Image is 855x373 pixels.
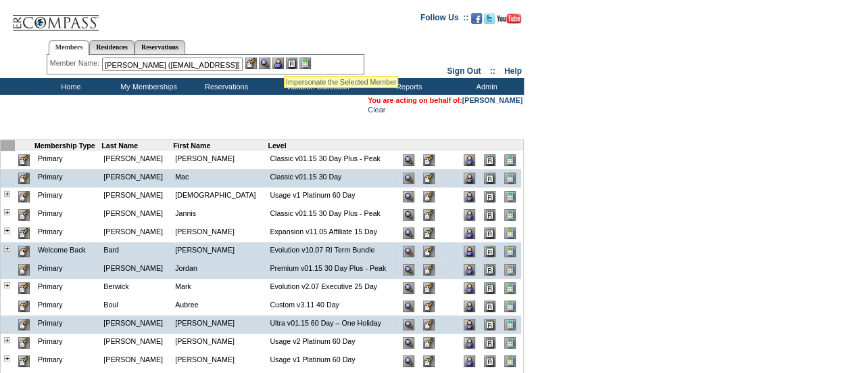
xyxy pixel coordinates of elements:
td: Primary [34,261,100,279]
img: reservations [484,264,495,276]
img: Edit Membership [18,337,30,349]
img: reservations [484,227,495,239]
td: Last Name [100,140,172,152]
img: Reservations [286,58,297,69]
a: Become our fan on Facebook [471,17,482,25]
img: edit [423,337,435,349]
td: [PERSON_NAME] [100,169,172,188]
img: Edit Membership [18,154,30,166]
img: edit [423,154,435,166]
td: Custom v3.11 40 Day [266,297,399,315]
span: You are acting on behalf of: [368,96,522,104]
img: view [403,209,414,221]
td: Mark [172,279,266,297]
img: edit [423,355,435,367]
img: Go to Contract Reconciliation [504,246,516,257]
img: Go to Contract Reconciliation [504,209,516,221]
img: edit [423,301,435,312]
img: plus.gif [4,337,10,343]
img: b_edit.gif [245,58,257,69]
div: Impersonate the Selected Member [286,78,396,86]
td: Boul [100,297,172,315]
td: [PERSON_NAME] [100,224,172,242]
img: Edit Membership [18,227,30,239]
img: impersonate [464,264,475,276]
img: Go to Contract Reconciliation [504,282,516,294]
a: Reservations [135,40,185,54]
img: Follow us on Twitter [484,13,495,24]
td: Primary [34,188,100,206]
td: Bard [100,242,172,261]
img: impersonate [464,246,475,257]
img: Edit Membership [18,264,30,276]
img: Go to Contract Reconciliation [504,337,516,349]
a: Members [49,40,90,55]
img: Compass Home [11,3,99,31]
td: Premium v01.15 30 Day Plus - Peak [266,261,399,279]
img: view [403,191,414,202]
td: [PERSON_NAME] [100,151,172,169]
img: reservations [484,337,495,349]
td: [PERSON_NAME] [100,206,172,224]
td: [PERSON_NAME] [172,242,266,261]
img: plus.gif [4,227,10,234]
img: Go to Contract Reconciliation [504,301,516,312]
td: Primary [34,224,100,242]
img: Edit Membership [18,301,30,312]
td: Evolution v2.07 Executive 25 Day [266,279,399,297]
img: view [403,337,414,349]
td: [PERSON_NAME] [172,151,266,169]
img: edit [423,282,435,294]
td: [PERSON_NAME] [100,315,172,334]
td: Primary [34,334,100,352]
img: impersonate [464,301,475,312]
img: Edit Membership [18,209,30,221]
img: Go to Contract Reconciliation [504,264,516,276]
img: view [403,227,414,239]
img: edit [423,191,435,202]
img: view [403,282,414,294]
img: Edit Membership [18,191,30,202]
img: impersonate [464,154,475,166]
img: Go to Contract Reconciliation [504,355,516,367]
td: Primary [34,315,100,334]
td: [DEMOGRAPHIC_DATA] [172,188,266,206]
td: [PERSON_NAME] [100,261,172,279]
img: reservations [484,319,495,330]
td: Primary [34,297,100,315]
img: edit [423,227,435,239]
td: [PERSON_NAME] [172,334,266,352]
img: view [403,319,414,330]
img: impersonate [464,282,475,294]
img: impersonate [464,337,475,349]
img: reservations [484,246,495,257]
img: reservations [484,301,495,312]
img: Go to Contract Reconciliation [504,173,516,184]
img: edit [423,209,435,221]
img: view [403,154,414,166]
td: Level [266,140,399,152]
td: My Memberships [108,78,186,95]
td: Mac [172,169,266,188]
td: Aubree [172,297,266,315]
td: Primary [34,169,100,188]
span: :: [490,66,495,76]
img: edit [423,173,435,184]
img: view [403,355,414,367]
img: Subscribe to our YouTube Channel [497,14,521,24]
img: reservations [484,173,495,184]
img: impersonate [464,209,475,221]
img: view [403,246,414,257]
td: [PERSON_NAME] [172,224,266,242]
td: [PERSON_NAME] [100,352,172,370]
td: Usage v2 Platinum 60 Day [266,334,399,352]
img: impersonate [464,173,475,184]
img: plus.gif [4,355,10,361]
img: edit [423,319,435,330]
img: reservations [484,355,495,367]
img: reservations [484,154,495,166]
td: Expansion v11.05 Affiliate 15 Day [266,224,399,242]
td: Primary [34,352,100,370]
a: [PERSON_NAME] [462,96,522,104]
img: view [403,301,414,312]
